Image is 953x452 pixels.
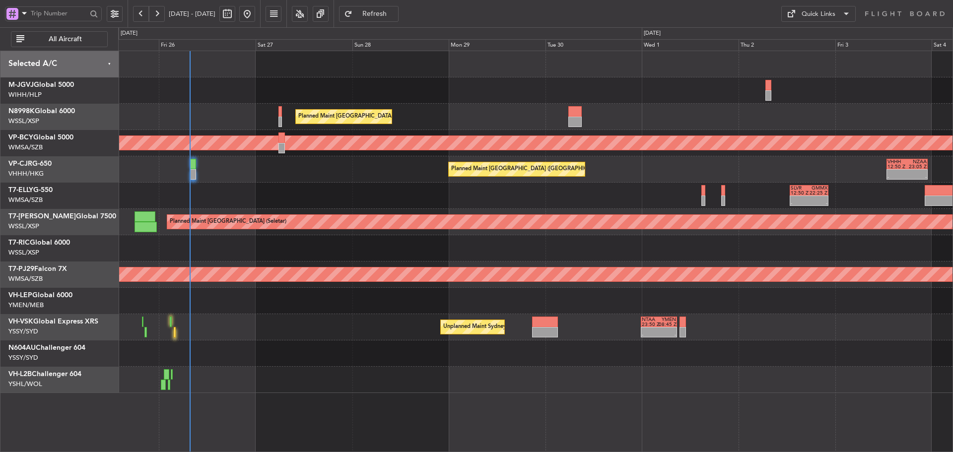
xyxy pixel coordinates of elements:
div: SLVR [791,186,809,191]
a: WMSA/SZB [8,195,43,204]
a: VH-L2BChallenger 604 [8,371,81,378]
a: T7-RICGlobal 6000 [8,239,70,246]
a: N604AUChallenger 604 [8,344,85,351]
div: Tue 30 [545,39,642,51]
a: M-JGVJGlobal 5000 [8,81,74,88]
div: NTAA [642,317,659,322]
span: M-JGVJ [8,81,34,88]
div: 12:50 Z [791,191,809,195]
span: N604AU [8,344,36,351]
div: GMMX [809,186,827,191]
div: Planned Maint [GEOGRAPHIC_DATA] (Seletar) [170,214,286,229]
a: WMSA/SZB [8,143,43,152]
span: VH-L2B [8,371,32,378]
div: 22:25 Z [809,191,827,195]
div: Mon 29 [449,39,545,51]
a: T7-PJ29Falcon 7X [8,265,67,272]
div: [DATE] [121,29,137,38]
a: WSSL/XSP [8,117,39,126]
div: Quick Links [802,9,835,19]
span: VH-VSK [8,318,33,325]
div: Planned Maint [GEOGRAPHIC_DATA] ([GEOGRAPHIC_DATA] Intl) [298,109,464,124]
div: 08:45 Z [659,322,676,327]
span: Refresh [354,10,395,17]
span: VP-BCY [8,134,33,141]
span: T7-PJ29 [8,265,34,272]
div: Unplanned Maint Sydney ([PERSON_NAME] Intl) [443,320,565,334]
div: Planned Maint [GEOGRAPHIC_DATA] ([GEOGRAPHIC_DATA] Intl) [451,162,617,177]
div: - [907,175,927,180]
div: Fri 3 [835,39,932,51]
div: VHHH [887,159,907,164]
a: VHHH/HKG [8,169,44,178]
a: YSHL/WOL [8,380,42,388]
div: 12:50 Z [887,164,907,169]
div: - [791,201,809,206]
a: N8998KGlobal 6000 [8,108,75,115]
a: YMEN/MEB [8,301,44,310]
div: NZAA [907,159,927,164]
a: YSSY/SYD [8,327,38,336]
span: T7-[PERSON_NAME] [8,213,76,220]
div: - [659,332,676,337]
a: YSSY/SYD [8,353,38,362]
div: Thu 2 [739,39,835,51]
a: WSSL/XSP [8,222,39,231]
a: VH-LEPGlobal 6000 [8,292,72,299]
div: 23:50 Z [642,322,659,327]
span: VH-LEP [8,292,32,299]
div: [DATE] [644,29,661,38]
div: Fri 26 [159,39,256,51]
span: VP-CJR [8,160,32,167]
span: T7-ELLY [8,187,33,194]
span: T7-RIC [8,239,30,246]
button: All Aircraft [11,31,108,47]
div: 23:05 Z [907,164,927,169]
span: N8998K [8,108,35,115]
a: WMSA/SZB [8,274,43,283]
a: VP-BCYGlobal 5000 [8,134,73,141]
div: Sat 27 [256,39,352,51]
span: [DATE] - [DATE] [169,9,215,18]
span: All Aircraft [26,36,104,43]
div: - [887,175,907,180]
button: Refresh [339,6,399,22]
a: T7-[PERSON_NAME]Global 7500 [8,213,116,220]
a: T7-ELLYG-550 [8,187,53,194]
div: - [642,332,659,337]
div: YMEN [659,317,676,322]
a: VP-CJRG-650 [8,160,52,167]
div: Wed 1 [642,39,739,51]
div: Sun 28 [352,39,449,51]
div: - [809,201,827,206]
button: Quick Links [781,6,856,22]
a: WSSL/XSP [8,248,39,257]
input: Trip Number [31,6,87,21]
a: WIHH/HLP [8,90,42,99]
a: VH-VSKGlobal Express XRS [8,318,98,325]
